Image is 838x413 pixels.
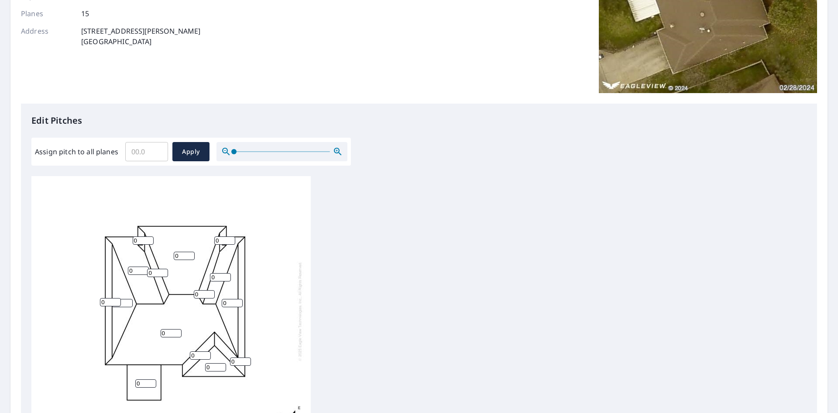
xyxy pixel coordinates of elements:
span: Apply [179,146,203,157]
p: Address [21,26,73,47]
p: Planes [21,8,73,19]
label: Assign pitch to all planes [35,146,118,157]
p: 15 [81,8,89,19]
input: 00.0 [125,139,168,164]
button: Apply [172,142,209,161]
p: [STREET_ADDRESS][PERSON_NAME] [GEOGRAPHIC_DATA] [81,26,200,47]
p: Edit Pitches [31,114,807,127]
